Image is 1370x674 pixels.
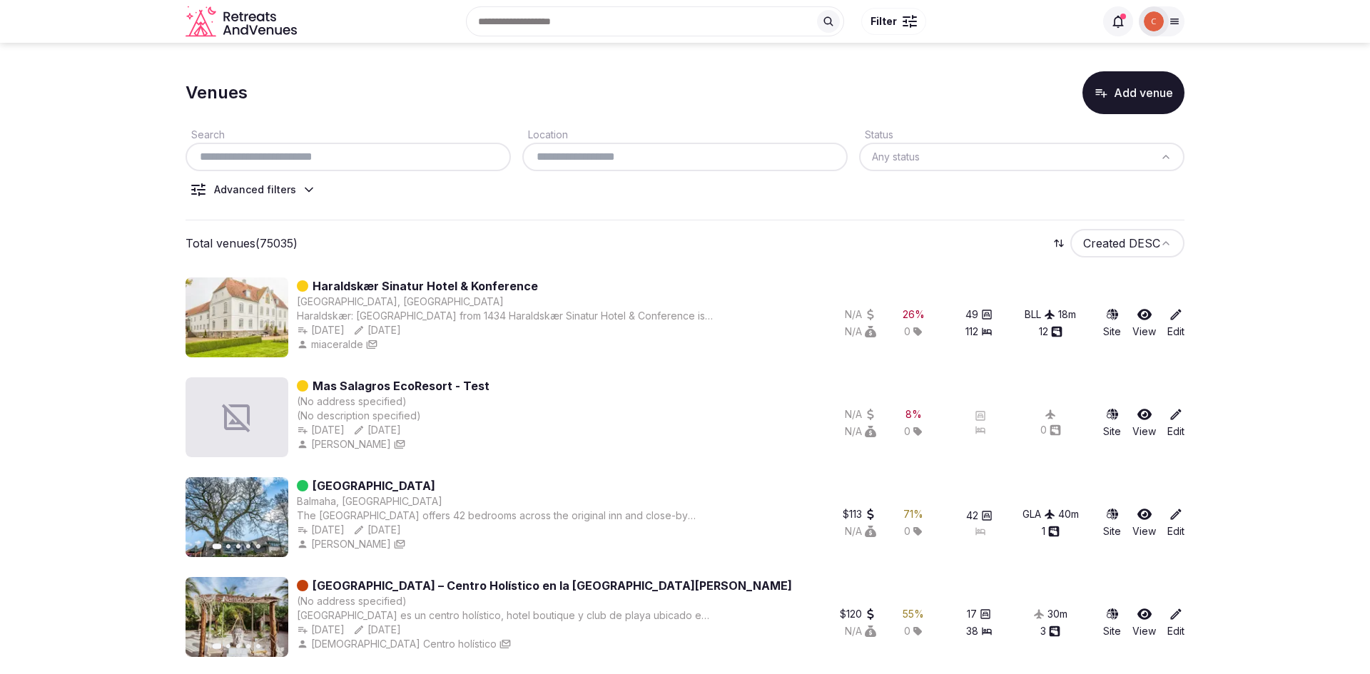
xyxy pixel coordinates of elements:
[845,307,876,322] button: N/A
[297,295,504,309] div: [GEOGRAPHIC_DATA], [GEOGRAPHIC_DATA]
[904,624,910,638] span: 0
[297,537,391,551] button: [PERSON_NAME]
[1103,607,1121,638] a: Site
[1132,407,1156,439] a: View
[297,323,345,337] button: [DATE]
[903,307,925,322] div: 26 %
[1167,307,1184,339] a: Edit
[213,543,222,549] button: Go to slide 1
[311,537,391,551] span: [PERSON_NAME]
[1040,624,1060,638] div: 3
[859,128,893,141] label: Status
[313,577,792,594] a: [GEOGRAPHIC_DATA] – Centro Holístico en la [GEOGRAPHIC_DATA][PERSON_NAME]
[1042,524,1060,538] button: 1
[1144,11,1164,31] img: Catalina
[353,423,401,437] button: [DATE]
[522,128,568,141] label: Location
[871,14,897,29] span: Filter
[297,437,391,451] button: [PERSON_NAME]
[186,577,288,657] img: Featured image for Namasté Beach Club – Centro Holístico en la Isla de Tierra Bomba
[903,507,923,521] button: 71%
[845,407,876,422] div: N/A
[1025,307,1055,322] button: BLL
[1058,507,1079,521] button: 40m
[297,409,489,423] div: (No description specified)
[186,6,300,38] a: Visit the homepage
[297,494,442,509] div: Balmaha, [GEOGRAPHIC_DATA]
[845,524,876,538] button: N/A
[1040,423,1061,437] button: 0
[966,624,978,638] span: 38
[297,594,407,608] button: (No address specified)
[904,524,910,538] span: 0
[246,644,250,648] button: Go to slide 4
[213,643,222,649] button: Go to slide 1
[965,325,978,339] span: 112
[845,325,876,339] button: N/A
[905,407,922,422] div: 8 %
[1082,71,1184,114] button: Add venue
[904,325,910,339] span: 0
[845,624,876,638] button: N/A
[905,407,922,422] button: 8%
[353,523,401,537] button: [DATE]
[1039,325,1062,339] button: 12
[353,323,401,337] button: [DATE]
[861,8,926,35] button: Filter
[236,544,240,548] button: Go to slide 3
[1167,507,1184,538] a: Edit
[256,644,260,648] button: Go to slide 5
[226,544,230,548] button: Go to slide 2
[1103,407,1121,439] a: Site
[1132,507,1156,538] a: View
[353,623,401,637] button: [DATE]
[186,235,298,251] p: Total venues (75035)
[297,637,497,651] button: [DEMOGRAPHIC_DATA] Centro holístico
[845,424,876,439] button: N/A
[1103,307,1121,339] button: Site
[965,307,978,322] span: 49
[311,437,391,451] span: [PERSON_NAME]
[214,183,296,197] div: Advanced filters
[1023,507,1055,521] button: GLA
[297,337,363,352] button: miaceralde
[297,394,407,409] button: (No address specified)
[1058,507,1079,521] div: 40 m
[903,507,923,521] div: 71 %
[297,423,345,437] button: [DATE]
[246,544,250,548] button: Go to slide 4
[186,477,288,557] img: Featured image for Oak Tree Inn
[1047,607,1067,621] button: 30m
[1103,507,1121,538] a: Site
[1167,607,1184,638] a: Edit
[965,307,993,322] button: 49
[297,309,714,323] div: Haraldskær: [GEOGRAPHIC_DATA] from 1434 Haraldskær Sinatur Hotel & Conference is located in the m...
[904,424,910,439] span: 0
[1132,307,1156,339] a: View
[313,377,489,394] a: Mas Salagros EcoResort - Test
[965,325,993,339] button: 112
[297,509,714,523] div: The [GEOGRAPHIC_DATA] offers 42 bedrooms across the original inn and close-by cottages on the [GE...
[840,607,876,621] button: $120
[1132,607,1156,638] a: View
[226,644,230,648] button: Go to slide 2
[297,523,345,537] div: [DATE]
